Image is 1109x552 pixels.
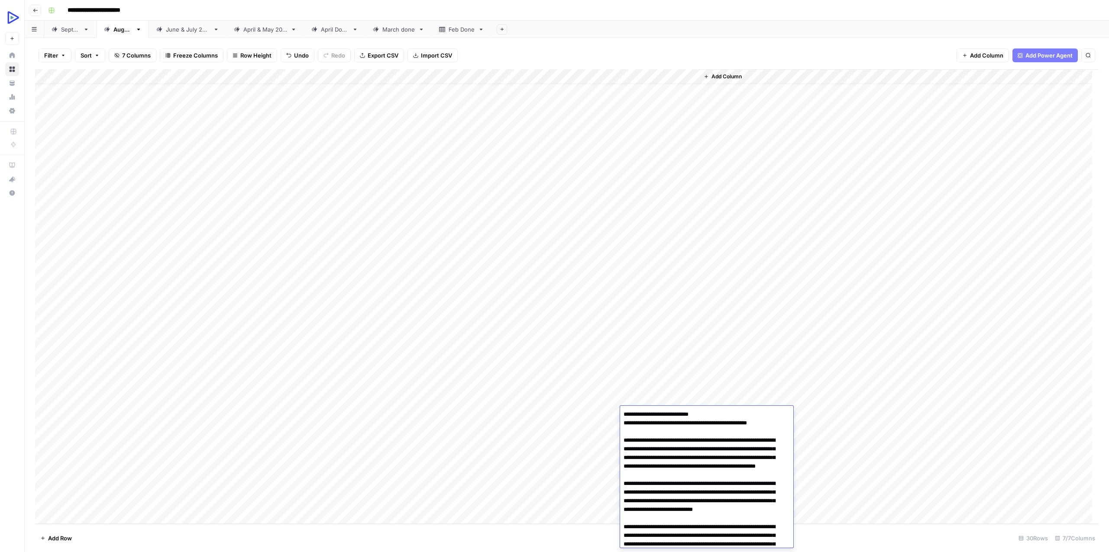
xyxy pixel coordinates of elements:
[449,25,475,34] div: Feb Done
[35,531,77,545] button: Add Row
[39,48,71,62] button: Filter
[5,158,19,172] a: AirOps Academy
[5,186,19,200] button: Help + Support
[1051,531,1099,545] div: 7/7 Columns
[711,73,742,80] span: Add Column
[294,51,309,60] span: Undo
[5,104,19,118] a: Settings
[61,25,80,34] div: [DATE]
[75,48,105,62] button: Sort
[5,76,19,90] a: Your Data
[227,48,277,62] button: Row Height
[226,21,304,38] a: [DATE] & [DATE]
[318,48,351,62] button: Redo
[160,48,223,62] button: Freeze Columns
[5,10,21,26] img: OpenReplay Logo
[331,51,345,60] span: Redo
[421,51,452,60] span: Import CSV
[5,172,19,186] button: What's new?
[166,25,210,34] div: [DATE] & [DATE]
[354,48,404,62] button: Export CSV
[382,25,415,34] div: March done
[243,25,287,34] div: [DATE] & [DATE]
[365,21,432,38] a: March done
[970,51,1003,60] span: Add Column
[122,51,151,60] span: 7 Columns
[240,51,272,60] span: Row Height
[173,51,218,60] span: Freeze Columns
[1012,48,1078,62] button: Add Power Agent
[304,21,365,38] a: April Done
[1015,531,1051,545] div: 30 Rows
[281,48,314,62] button: Undo
[957,48,1009,62] button: Add Column
[6,173,19,186] div: What's new?
[321,25,349,34] div: April Done
[5,62,19,76] a: Browse
[48,534,72,542] span: Add Row
[368,51,398,60] span: Export CSV
[432,21,491,38] a: Feb Done
[1025,51,1073,60] span: Add Power Agent
[149,21,226,38] a: [DATE] & [DATE]
[5,48,19,62] a: Home
[44,21,97,38] a: [DATE]
[5,90,19,104] a: Usage
[109,48,156,62] button: 7 Columns
[44,51,58,60] span: Filter
[81,51,92,60] span: Sort
[700,71,745,82] button: Add Column
[113,25,132,34] div: [DATE]
[5,7,19,29] button: Workspace: OpenReplay
[97,21,149,38] a: [DATE]
[407,48,458,62] button: Import CSV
